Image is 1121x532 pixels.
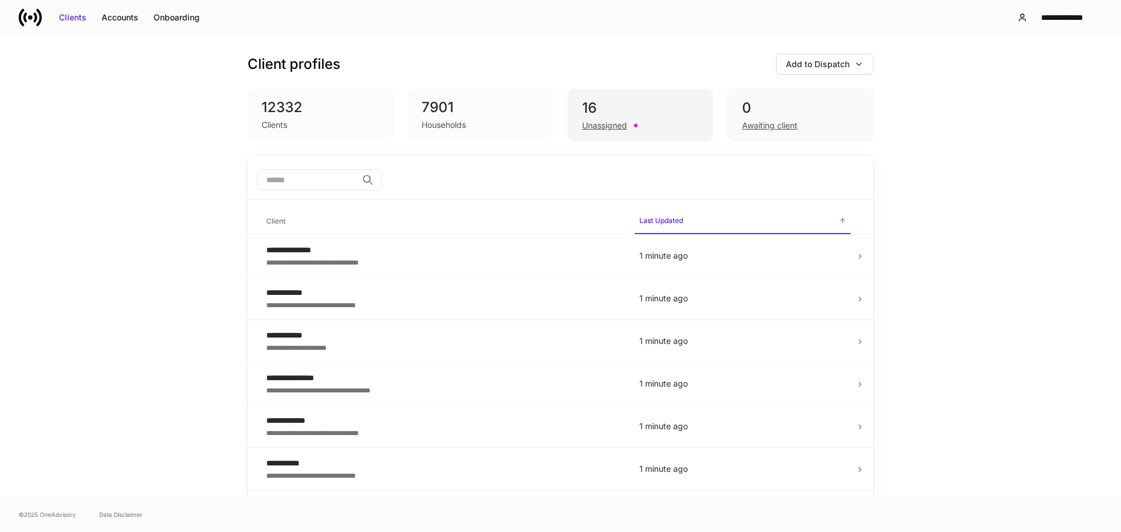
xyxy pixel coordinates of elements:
[94,8,146,27] button: Accounts
[262,210,625,234] span: Client
[422,98,539,117] div: 7901
[568,89,713,141] div: 16Unassigned
[639,215,683,226] h6: Last Updated
[51,8,94,27] button: Clients
[99,510,142,519] a: Data Disclaimer
[262,98,380,117] div: 12332
[154,12,200,23] div: Onboarding
[248,55,340,74] h3: Client profiles
[639,335,846,347] p: 1 minute ago
[146,8,207,27] button: Onboarding
[639,420,846,432] p: 1 minute ago
[102,12,138,23] div: Accounts
[786,58,850,70] div: Add to Dispatch
[582,99,699,117] div: 16
[19,510,76,519] span: © 2025 OneAdvisory
[639,250,846,262] p: 1 minute ago
[59,12,86,23] div: Clients
[639,463,846,475] p: 1 minute ago
[742,120,798,131] div: Awaiting client
[639,378,846,390] p: 1 minute ago
[582,120,627,131] div: Unassigned
[262,119,287,131] div: Clients
[776,54,873,75] button: Add to Dispatch
[635,209,851,234] span: Last Updated
[422,119,466,131] div: Households
[742,99,859,117] div: 0
[727,89,873,141] div: 0Awaiting client
[639,293,846,304] p: 1 minute ago
[266,215,286,227] h6: Client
